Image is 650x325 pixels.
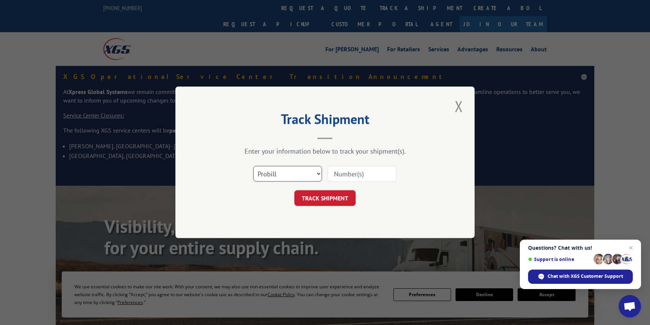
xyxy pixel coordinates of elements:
span: Questions? Chat with us! [528,245,633,251]
span: Chat with XGS Customer Support [528,270,633,284]
span: Chat with XGS Customer Support [548,273,623,280]
span: Support is online [528,256,591,262]
button: TRACK SHIPMENT [294,191,356,206]
input: Number(s) [328,166,396,182]
div: Enter your information below to track your shipment(s). [213,147,437,156]
a: Open chat [619,295,641,318]
button: Close modal [453,96,465,116]
h2: Track Shipment [213,114,437,128]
